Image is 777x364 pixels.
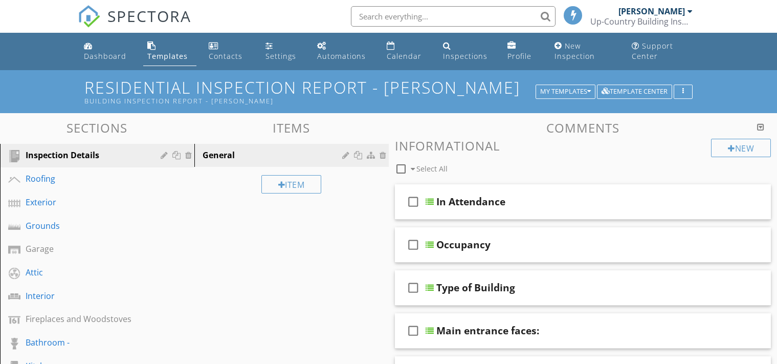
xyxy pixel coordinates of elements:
div: Interior [26,290,146,302]
h3: Informational [395,139,771,153]
div: Building Inspection Report - [PERSON_NAME] [84,97,540,105]
i: check_box_outline_blank [405,275,421,300]
a: SPECTORA [78,14,191,35]
div: Inspections [443,51,487,61]
a: Dashboard [80,37,135,66]
button: My Templates [536,84,595,99]
img: The Best Home Inspection Software - Spectora [78,5,100,28]
div: Dashboard [84,51,126,61]
div: Profile [507,51,531,61]
div: Item [261,175,322,194]
h3: Comments [395,121,771,135]
div: Contacts [209,51,242,61]
div: Automations [317,51,366,61]
div: Main entrance faces: [436,325,539,337]
i: check_box_outline_blank [405,232,421,257]
h3: Items [194,121,389,135]
h1: Residential Inspection Report - [PERSON_NAME] [84,78,693,104]
div: In Attendance [436,196,505,208]
div: Roofing [26,173,146,185]
div: New [711,139,771,157]
input: Search everything... [351,6,556,27]
span: Select All [416,164,448,174]
div: Settings [265,51,296,61]
div: Garage [26,243,146,255]
i: check_box_outline_blank [405,189,421,214]
div: Bathroom - [26,336,146,349]
div: New Inspection [554,41,595,61]
div: Fireplaces and Woodstoves [26,313,146,325]
a: Support Center [628,37,697,66]
div: Attic [26,266,146,279]
div: General [203,149,345,161]
div: Occupancy [436,239,491,251]
div: [PERSON_NAME] [618,6,685,16]
div: My Templates [540,88,591,95]
button: Template Center [597,84,672,99]
div: Type of Building [436,282,515,294]
a: Settings [261,37,305,66]
span: SPECTORA [107,5,191,27]
a: Inspections [439,37,496,66]
div: Inspection Details [26,149,146,161]
a: Template Center [597,86,672,95]
div: Templates [147,51,188,61]
a: New Inspection [550,37,619,66]
div: Up-Country Building Inspectors, Inc. [590,16,693,27]
a: Contacts [205,37,253,66]
i: check_box_outline_blank [405,318,421,343]
a: Templates [143,37,196,66]
div: Exterior [26,196,146,208]
a: Company Profile [503,37,542,66]
div: Calendar [387,51,421,61]
div: Template Center [602,88,668,95]
a: Calendar [383,37,431,66]
div: Grounds [26,220,146,232]
a: Automations (Basic) [313,37,374,66]
div: Support Center [632,41,673,61]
